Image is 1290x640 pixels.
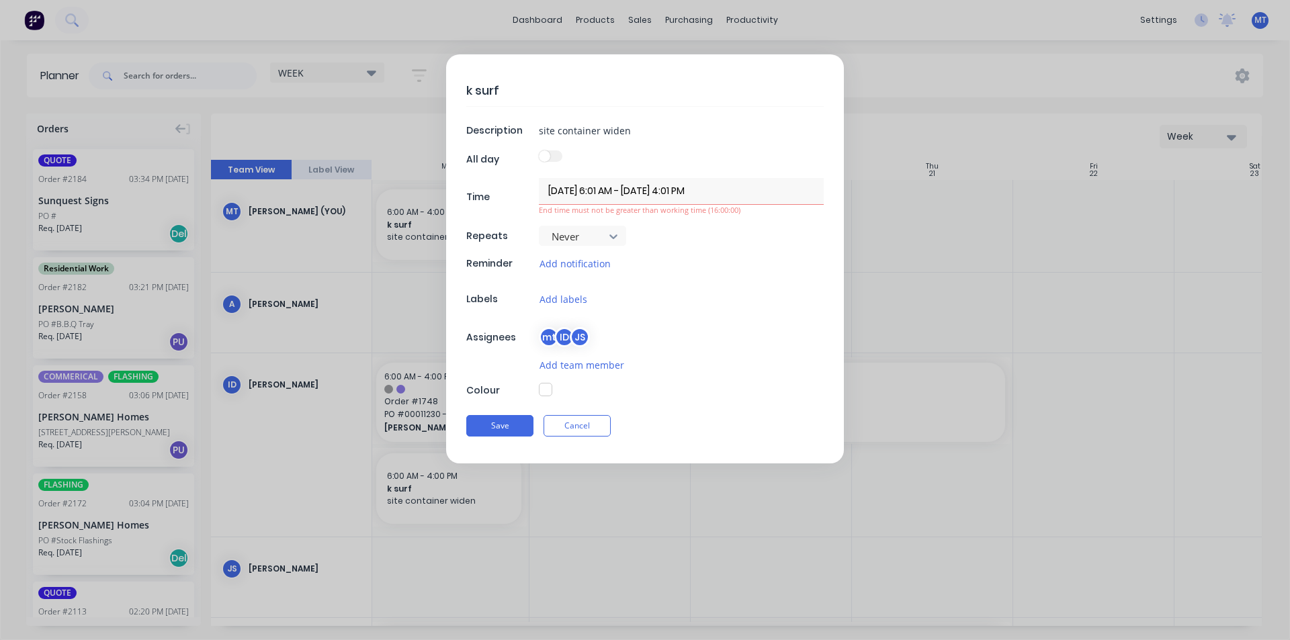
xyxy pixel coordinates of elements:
div: ID [554,327,574,347]
input: Enter a description [539,120,824,140]
div: Time [466,190,535,204]
div: Repeats [466,229,535,243]
button: Add notification [539,256,611,271]
div: End time must not be greater than working time (16:00:00) [539,205,824,216]
button: Save [466,415,533,437]
div: All day [466,152,535,167]
div: Labels [466,292,535,306]
textarea: k surf [466,75,824,106]
div: Description [466,124,535,138]
div: Reminder [466,257,535,271]
div: Assignees [466,330,535,345]
button: Cancel [544,415,611,437]
button: Add labels [539,291,588,307]
div: mt [539,327,559,347]
div: JS [570,327,590,347]
button: Add team member [539,357,625,373]
div: Colour [466,383,535,398]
